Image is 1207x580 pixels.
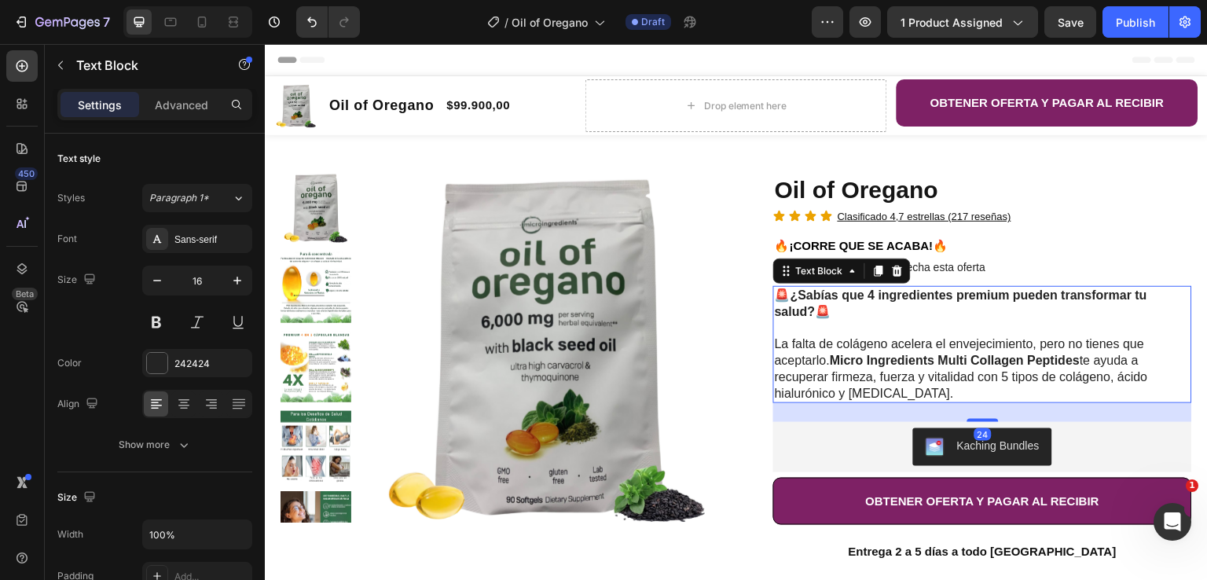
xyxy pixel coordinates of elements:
p: Settings [78,97,122,113]
h1: Oil of Oregano [508,129,927,163]
button: <p><span style="font-size:15px;">OBTENER OFERTA Y PAGAR AL RECIBIR</span></p> [508,434,927,481]
div: 242424 [174,357,248,371]
strong: Micro Ingredients Multi Collagen Peptides [565,310,815,323]
div: Show more [119,437,192,453]
button: Show more [57,431,252,459]
div: Beta [12,288,38,300]
div: Sans-serif [174,233,248,247]
span: Save [1058,16,1084,29]
iframe: Design area [265,44,1207,580]
button: Save [1044,6,1096,38]
p: 7 [103,13,110,31]
span: / [504,14,508,31]
button: 7 [6,6,117,38]
img: KachingBundles.png [661,394,680,413]
p: Text Block [76,56,210,75]
div: Size [57,487,99,508]
div: Rich Text Editor. Editing area: main [508,242,927,360]
div: Kaching Bundles [692,394,775,410]
button: Paragraph 1* [142,184,252,212]
div: Undo/Redo [296,6,360,38]
div: Styles [57,191,85,205]
span: OBTENER OFERTA Y PAGAR AL RECIBIR [601,450,835,464]
div: Width [57,527,83,541]
input: Auto [143,520,251,549]
p: La falta de colágeno acelera el envejecimiento, pero no tienes que aceptarlo. te ayuda a recupera... [510,292,926,358]
strong: 🔥¡CORRE QUE SE ACABA!🔥 [510,195,684,208]
span: Draft [641,15,665,29]
button: <p><span style="font-size:15px;">OBTENER OFERTA Y PAGAR AL RECIBIR</span></p> [632,35,934,83]
div: Color [57,356,82,370]
div: Text style [57,152,101,166]
span: 1 product assigned [901,14,1003,31]
div: Drop element here [439,56,523,68]
div: Font [57,232,77,246]
span: OBTENER OFERTA Y PAGAR AL RECIBIR [666,52,900,65]
button: 1 product assigned [887,6,1038,38]
div: Text Block [528,220,581,234]
iframe: Intercom live chat [1154,503,1191,541]
div: 450 [15,167,38,180]
div: 24 [710,384,727,397]
strong: ¿Sabías que 4 ingredientes premium pueden transformar tu salud? [510,244,882,274]
span: 1 [1186,479,1198,492]
span: Oil of Oregano [512,14,588,31]
button: Kaching Bundles [648,384,787,422]
u: Clasificado 4,7 estrellas (217 reseñas) [573,167,747,178]
strong: Entrega 2 a 5 días a todo [GEOGRAPHIC_DATA] [584,501,852,515]
div: Size [57,270,99,291]
button: Publish [1102,6,1168,38]
p: 🚨 🚨 [510,244,926,277]
p: Advanced [155,97,208,113]
div: Align [57,394,101,415]
div: Publish [1116,14,1155,31]
span: Paragraph 1* [149,191,209,205]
